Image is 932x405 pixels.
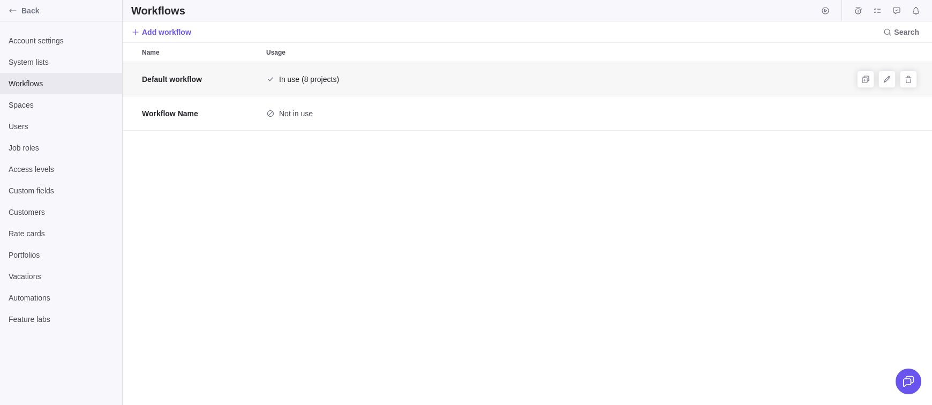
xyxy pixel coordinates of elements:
[851,8,866,17] a: Time logs
[21,5,118,16] span: Back
[266,47,285,58] span: Usage
[889,8,904,17] a: Approval requests
[9,35,114,46] span: Account settings
[9,207,114,217] span: Customers
[879,25,923,40] span: Search
[138,62,262,96] div: Name
[142,108,198,119] span: Workflow Name
[901,72,916,87] span: Delete
[131,25,191,40] span: Add workflow
[142,47,160,58] span: Name
[131,3,185,18] h2: Workflows
[851,3,866,18] span: Time logs
[908,3,923,18] span: Notifications
[908,8,923,17] a: Notifications
[9,142,114,153] span: Job roles
[142,27,191,37] span: Add workflow
[9,78,114,89] span: Workflows
[279,108,313,119] span: Not in use
[9,185,114,196] span: Custom fields
[894,27,919,37] span: Search
[138,96,262,131] div: Name
[858,72,873,87] span: Duplicate
[880,72,895,87] span: Edit
[9,271,114,282] span: Vacations
[262,43,434,62] div: Usage
[9,57,114,67] span: System lists
[262,62,434,96] div: Usage
[9,250,114,260] span: Portfolios
[9,121,114,132] span: Users
[138,43,262,62] div: Name
[142,74,202,85] span: Default workflow
[889,3,904,18] span: Approval requests
[870,8,885,17] a: My assignments
[9,314,114,325] span: Feature labs
[262,96,434,131] div: Usage
[9,228,114,239] span: Rate cards
[9,292,114,303] span: Automations
[9,164,114,175] span: Access levels
[9,100,114,110] span: Spaces
[279,74,339,85] span: In use (8 projects)
[870,3,885,18] span: My assignments
[818,3,833,18] span: Start timer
